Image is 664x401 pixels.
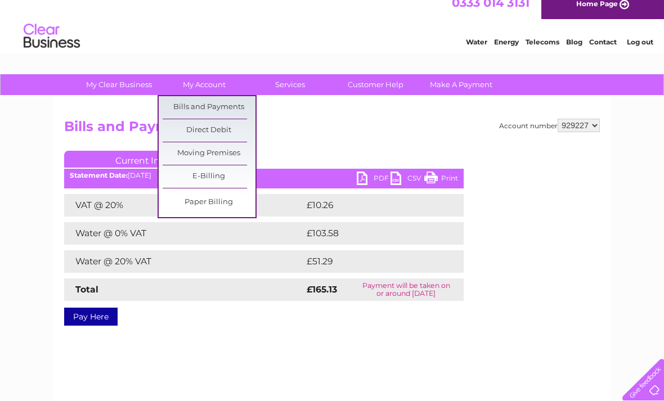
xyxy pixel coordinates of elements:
a: My Clear Business [73,74,165,95]
a: Customer Help [329,74,422,95]
h2: Bills and Payments [64,119,600,140]
a: Water [466,48,487,56]
a: Print [424,172,458,188]
a: Energy [494,48,519,56]
td: Water @ 0% VAT [64,222,304,245]
a: 0333 014 3131 [452,6,530,20]
td: Payment will be taken on or around [DATE] [348,278,464,301]
td: Water @ 20% VAT [64,250,304,273]
div: [DATE] [64,172,464,179]
a: Pay Here [64,308,118,326]
strong: Total [75,284,98,295]
a: PDF [357,172,391,188]
a: Bills and Payments [163,96,255,119]
a: Make A Payment [415,74,508,95]
td: £10.26 [304,194,440,217]
a: Current Invoice [64,151,233,168]
a: My Account [158,74,251,95]
b: Statement Date: [70,171,128,179]
td: VAT @ 20% [64,194,304,217]
a: Services [244,74,337,95]
a: CSV [391,172,424,188]
td: £103.58 [304,222,443,245]
img: logo.png [23,29,80,64]
strong: £165.13 [307,284,337,295]
a: Telecoms [526,48,559,56]
div: Clear Business is a trading name of Verastar Limited (registered in [GEOGRAPHIC_DATA] No. 3667643... [67,6,599,55]
td: £51.29 [304,250,440,273]
a: E-Billing [163,165,255,188]
a: Blog [566,48,582,56]
div: Account number [499,119,600,132]
a: Log out [627,48,653,56]
a: Moving Premises [163,142,255,165]
a: Contact [589,48,617,56]
a: Paper Billing [163,191,255,214]
a: Direct Debit [163,119,255,142]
